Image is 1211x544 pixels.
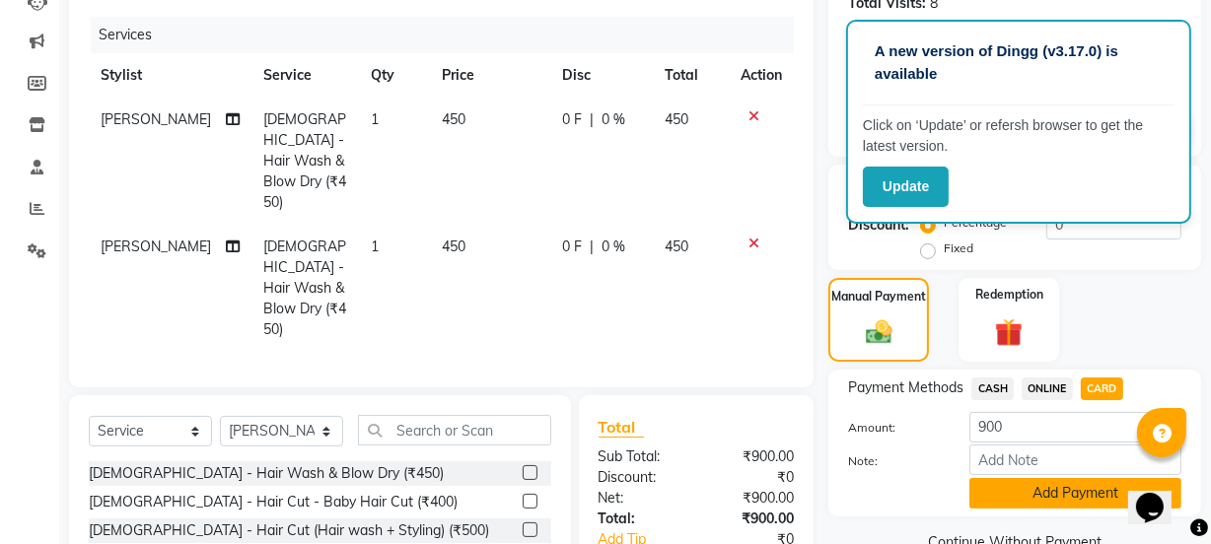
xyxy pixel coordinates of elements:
[863,115,1175,157] p: Click on ‘Update’ or refersh browser to get the latest version.
[101,110,211,128] span: [PERSON_NAME]
[562,237,582,257] span: 0 F
[969,412,1181,442] input: Amount
[590,237,594,257] span: |
[696,509,809,529] div: ₹900.00
[89,463,444,484] div: [DEMOGRAPHIC_DATA] - Hair Wash & Blow Dry (₹450)
[831,288,926,306] label: Manual Payment
[944,239,973,257] label: Fixed
[584,446,696,467] div: Sub Total:
[1022,377,1073,400] span: ONLINE
[89,492,458,512] div: [DEMOGRAPHIC_DATA] - Hair Cut - Baby Hair Cut (₹400)
[848,215,909,236] div: Discount:
[562,109,582,130] span: 0 F
[263,110,346,211] span: [DEMOGRAPHIC_DATA] - Hair Wash & Blow Dry (₹450)
[602,109,625,130] span: 0 %
[833,452,955,470] label: Note:
[263,238,346,338] span: [DEMOGRAPHIC_DATA] - Hair Wash & Blow Dry (₹450)
[696,446,809,467] div: ₹900.00
[975,286,1043,304] label: Redemption
[986,315,1032,350] img: _gift.svg
[430,53,551,98] th: Price
[971,377,1014,400] span: CASH
[858,317,900,348] img: _cash.svg
[550,53,653,98] th: Disc
[371,110,379,128] span: 1
[653,53,729,98] th: Total
[89,53,251,98] th: Stylist
[89,520,489,541] div: [DEMOGRAPHIC_DATA] - Hair Cut (Hair wash + Styling) (₹500)
[729,53,794,98] th: Action
[442,238,465,255] span: 450
[599,417,644,438] span: Total
[1081,377,1123,400] span: CARD
[442,110,465,128] span: 450
[969,478,1181,509] button: Add Payment
[833,419,955,437] label: Amount:
[1128,465,1191,524] iframe: chat widget
[590,109,594,130] span: |
[696,467,809,488] div: ₹0
[584,467,696,488] div: Discount:
[602,237,625,257] span: 0 %
[251,53,358,98] th: Service
[969,444,1181,475] input: Add Note
[665,238,688,255] span: 450
[358,415,551,445] input: Search or Scan
[91,17,809,53] div: Services
[584,509,696,529] div: Total:
[371,238,379,255] span: 1
[875,40,1163,85] p: A new version of Dingg (v3.17.0) is available
[359,53,430,98] th: Qty
[848,377,963,398] span: Payment Methods
[696,488,809,509] div: ₹900.00
[584,488,696,509] div: Net:
[101,238,211,255] span: [PERSON_NAME]
[863,167,949,207] button: Update
[665,110,688,128] span: 450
